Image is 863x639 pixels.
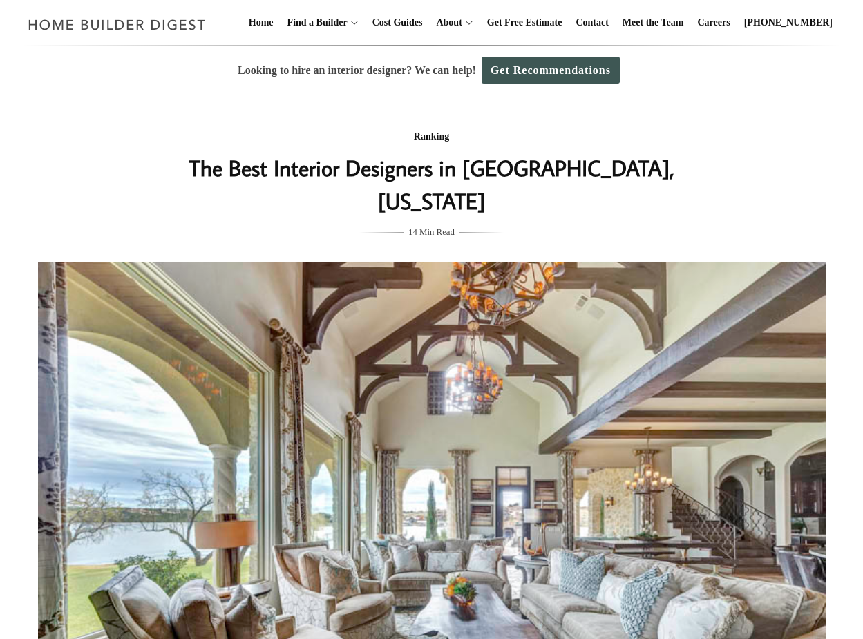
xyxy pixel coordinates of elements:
a: [PHONE_NUMBER] [739,1,838,45]
a: Meet the Team [617,1,690,45]
a: Get Recommendations [482,57,620,84]
a: Careers [692,1,736,45]
a: About [430,1,462,45]
a: Find a Builder [282,1,348,45]
span: 14 Min Read [408,225,455,240]
h1: The Best Interior Designers in [GEOGRAPHIC_DATA], [US_STATE] [156,151,708,218]
a: Get Free Estimate [482,1,568,45]
a: Contact [570,1,614,45]
img: Home Builder Digest [22,11,212,38]
a: Ranking [414,131,449,142]
a: Cost Guides [367,1,428,45]
a: Home [243,1,279,45]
